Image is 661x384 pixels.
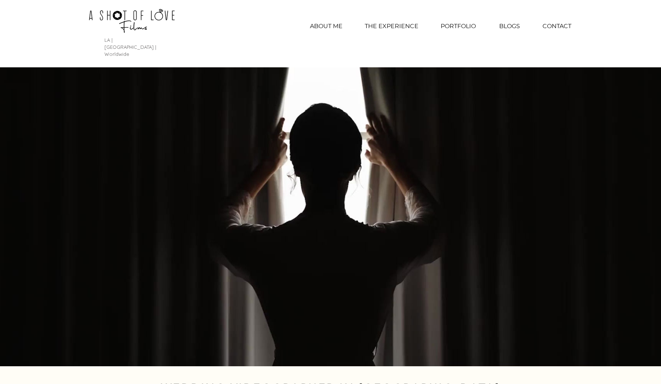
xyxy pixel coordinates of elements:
div: PORTFOLIO [429,17,488,36]
p: BLOGS [495,17,524,36]
a: ABOUT ME [298,17,354,36]
span: LA | [GEOGRAPHIC_DATA] | Worldwide [104,37,156,57]
p: PORTFOLIO [437,17,480,36]
a: BLOGS [488,17,531,36]
nav: Site [298,17,582,36]
p: THE EXPERIENCE [361,17,422,36]
p: CONTACT [539,17,575,36]
a: CONTACT [531,17,582,36]
p: ABOUT ME [306,17,346,36]
a: THE EXPERIENCE [354,17,429,36]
